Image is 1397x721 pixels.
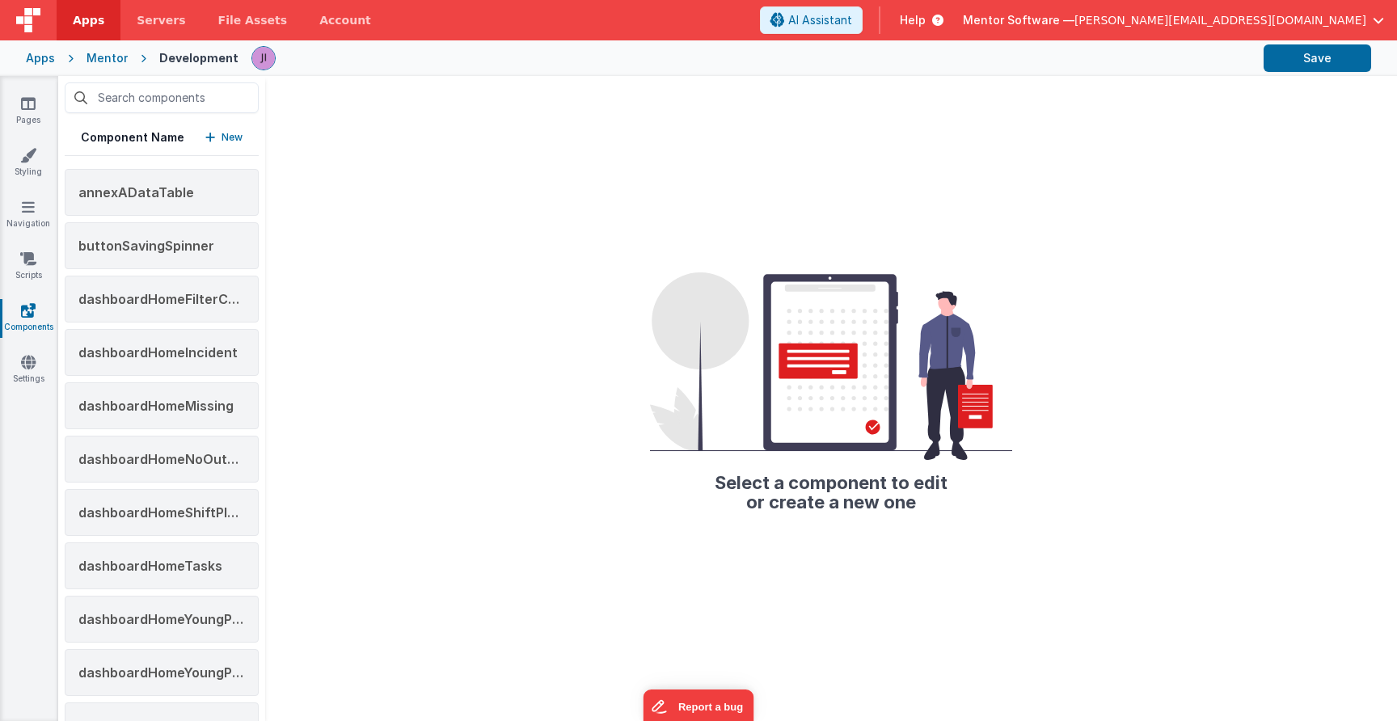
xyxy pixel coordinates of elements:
[900,12,926,28] span: Help
[65,82,259,113] input: Search components
[81,129,184,145] h5: Component Name
[78,558,222,574] span: dashboardHomeTasks
[137,12,185,28] span: Servers
[650,460,1012,512] h2: Select a component to edit or create a new one
[78,451,270,467] span: dashboardHomeNoOutcomes
[222,129,243,145] p: New
[78,344,238,360] span: dashboardHomeIncident
[963,12,1074,28] span: Mentor Software —
[87,50,128,66] div: Mentor
[78,664,289,681] span: dashboardHomeYoungPeoplexxx
[78,504,251,521] span: dashboardHomeShiftPlans
[78,238,214,254] span: buttonSavingSpinner
[73,12,104,28] span: Apps
[963,12,1384,28] button: Mentor Software — [PERSON_NAME][EMAIL_ADDRESS][DOMAIN_NAME]
[26,50,55,66] div: Apps
[252,47,275,70] img: 6c3d48e323fef8557f0b76cc516e01c7
[159,50,238,66] div: Development
[78,291,257,307] span: dashboardHomeFilterCards
[205,129,243,145] button: New
[78,184,194,200] span: annexADataTable
[760,6,863,34] button: AI Assistant
[78,398,234,414] span: dashboardHomeMissing
[218,12,288,28] span: File Assets
[78,611,268,627] span: dashboardHomeYoungPeople
[1264,44,1371,72] button: Save
[788,12,852,28] span: AI Assistant
[1074,12,1366,28] span: [PERSON_NAME][EMAIL_ADDRESS][DOMAIN_NAME]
